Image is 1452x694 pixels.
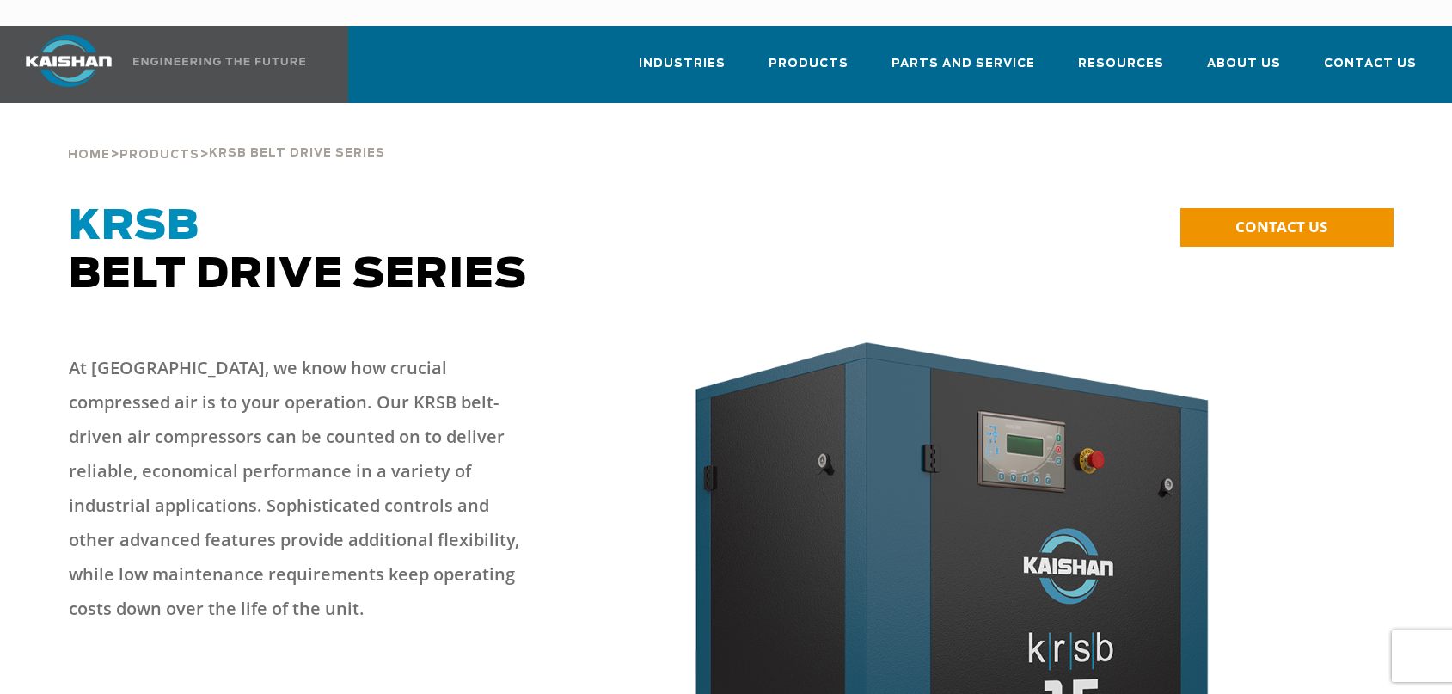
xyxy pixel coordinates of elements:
a: Contact Us [1324,41,1417,100]
a: Industries [639,41,726,100]
span: Resources [1078,54,1164,74]
span: Parts and Service [891,54,1035,74]
span: CONTACT US [1235,217,1327,236]
a: About Us [1207,41,1281,100]
span: Home [68,150,110,161]
span: krsb belt drive series [209,148,385,159]
span: Products [769,54,849,74]
span: Contact Us [1324,54,1417,74]
span: Products [119,150,199,161]
div: > > [68,103,385,169]
a: Home [68,146,110,162]
a: Kaishan USA [4,26,309,103]
a: Products [769,41,849,100]
a: Products [119,146,199,162]
a: CONTACT US [1180,208,1394,247]
span: Belt Drive Series [69,206,527,296]
span: About Us [1207,54,1281,74]
span: KRSB [69,206,199,248]
img: Engineering the future [133,58,305,65]
img: kaishan logo [4,35,133,87]
span: Industries [639,54,726,74]
a: Parts and Service [891,41,1035,100]
p: At [GEOGRAPHIC_DATA], we know how crucial compressed air is to your operation. Our KRSB belt-driv... [69,351,524,626]
a: Resources [1078,41,1164,100]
